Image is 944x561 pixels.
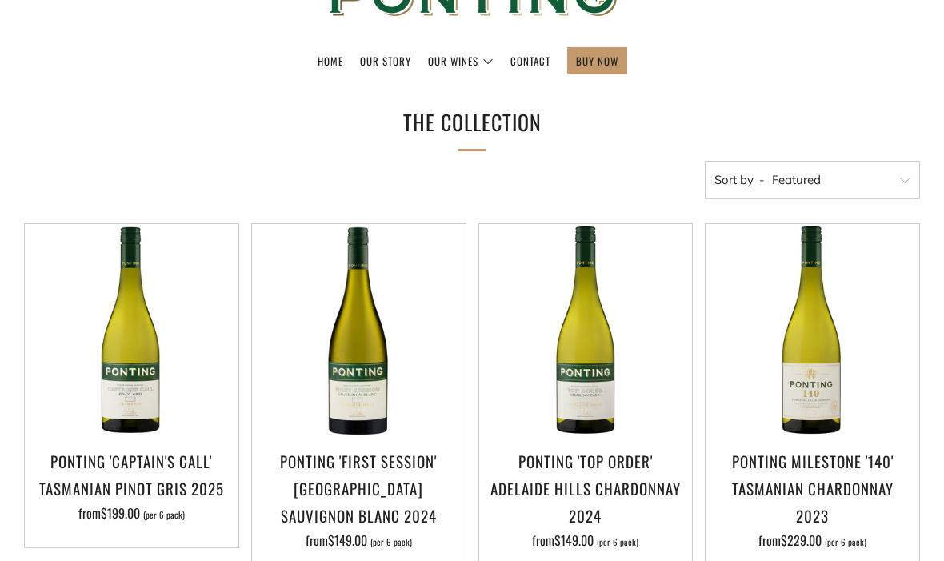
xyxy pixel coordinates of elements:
[706,447,919,547] a: Ponting Milestone '140' Tasmanian Chardonnay 2023 from$229.00 (per 6 pack)
[101,503,140,523] span: $199.00
[33,447,230,502] h3: Ponting 'Captain's Call' Tasmanian Pinot Gris 2025
[510,48,550,74] a: Contact
[428,48,494,74] a: Our Wines
[328,531,367,550] span: $149.00
[576,48,618,74] a: BUY NOW
[248,104,696,142] h1: The Collection
[532,531,638,550] span: from
[479,447,693,547] a: Ponting 'Top Order' Adelaide Hills Chardonnay 2024 from$149.00 (per 6 pack)
[143,511,185,519] span: (per 6 pack)
[597,538,638,547] span: (per 6 pack)
[554,531,594,550] span: $149.00
[78,503,185,523] span: from
[252,447,466,547] a: Ponting 'First Session' [GEOGRAPHIC_DATA] Sauvignon Blanc 2024 from$149.00 (per 6 pack)
[825,538,866,547] span: (per 6 pack)
[260,447,458,530] h3: Ponting 'First Session' [GEOGRAPHIC_DATA] Sauvignon Blanc 2024
[360,48,411,74] a: Our Story
[318,48,343,74] a: Home
[25,447,238,527] a: Ponting 'Captain's Call' Tasmanian Pinot Gris 2025 from$199.00 (per 6 pack)
[487,447,685,530] h3: Ponting 'Top Order' Adelaide Hills Chardonnay 2024
[758,531,866,550] span: from
[306,531,412,550] span: from
[370,538,412,547] span: (per 6 pack)
[714,447,911,530] h3: Ponting Milestone '140' Tasmanian Chardonnay 2023
[781,531,822,550] span: $229.00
